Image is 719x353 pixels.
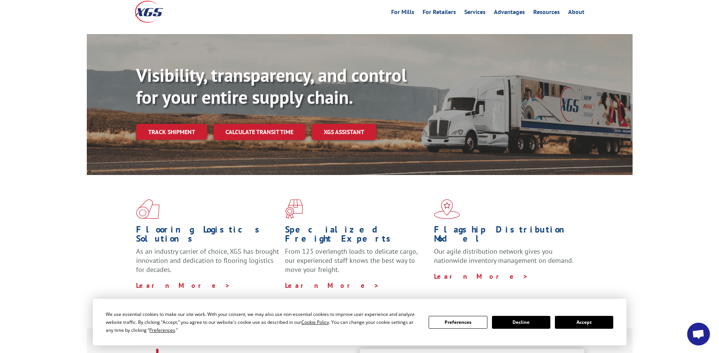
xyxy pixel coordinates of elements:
button: Accept [555,316,613,329]
img: xgs-icon-flagship-distribution-model-red [434,199,460,219]
span: Our agile distribution network gives you nationwide inventory management on demand. [434,247,573,265]
a: Calculate transit time [213,124,305,140]
a: Resources [533,9,560,17]
h1: Flagship Distribution Model [434,225,577,247]
a: Services [464,9,486,17]
span: Cookie Policy [301,319,329,325]
h1: Flooring Logistics Solutions [136,225,279,247]
a: Learn More > [434,272,528,281]
h1: Specialized Freight Experts [285,225,428,247]
a: Learn More > [285,281,379,290]
a: Open chat [687,323,710,345]
span: Preferences [149,327,175,333]
p: From 123 overlength loads to delicate cargo, our experienced staff knows the best way to move you... [285,247,428,281]
div: Cookie Consent Prompt [93,299,627,345]
img: xgs-icon-total-supply-chain-intelligence-red [136,199,160,219]
img: xgs-icon-focused-on-flooring-red [285,199,303,219]
a: About [568,9,584,17]
a: Track shipment [136,124,207,140]
button: Decline [492,316,550,329]
b: Visibility, transparency, and control for your entire supply chain. [136,63,407,109]
span: As an industry carrier of choice, XGS has brought innovation and dedication to flooring logistics... [136,247,279,274]
a: Advantages [494,9,525,17]
button: Preferences [429,316,487,329]
a: XGS ASSISTANT [312,124,376,140]
a: For Retailers [423,9,456,17]
a: Learn More > [136,281,230,290]
div: We use essential cookies to make our site work. With your consent, we may also use non-essential ... [106,310,420,334]
a: For Mills [391,9,414,17]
